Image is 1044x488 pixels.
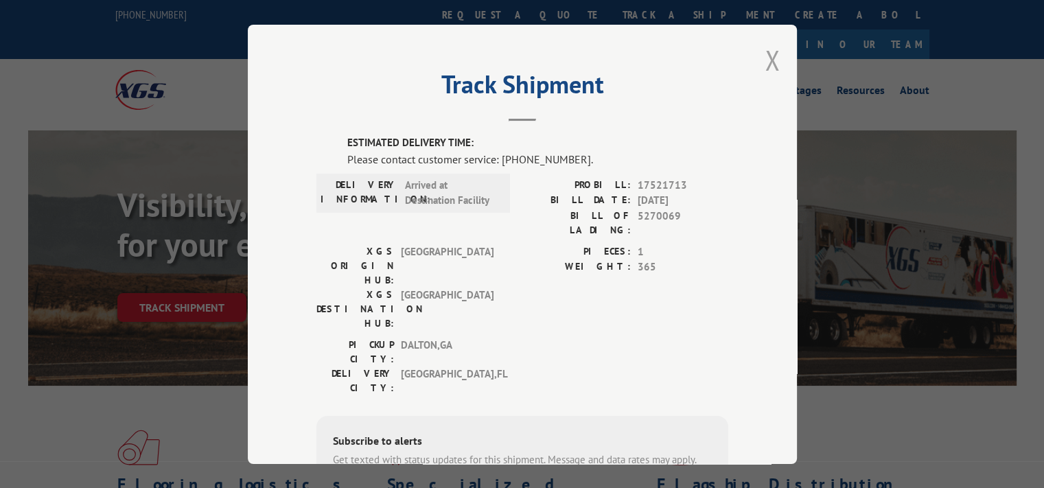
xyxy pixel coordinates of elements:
span: [DATE] [638,193,728,209]
div: Subscribe to alerts [333,432,712,452]
span: [GEOGRAPHIC_DATA] [401,287,494,330]
span: 1 [638,244,728,259]
label: PIECES: [522,244,631,259]
label: BILL DATE: [522,193,631,209]
div: Please contact customer service: [PHONE_NUMBER]. [347,150,728,167]
span: DALTON , GA [401,337,494,366]
span: Arrived at Destination Facility [405,177,498,208]
span: 365 [638,259,728,275]
span: [GEOGRAPHIC_DATA] [401,244,494,287]
label: WEIGHT: [522,259,631,275]
h2: Track Shipment [316,75,728,101]
label: ESTIMATED DELIVERY TIME: [347,135,728,151]
label: DELIVERY CITY: [316,366,394,395]
label: BILL OF LADING: [522,208,631,237]
label: XGS DESTINATION HUB: [316,287,394,330]
span: 5270069 [638,208,728,237]
button: Close modal [765,42,780,78]
label: PROBILL: [522,177,631,193]
div: Get texted with status updates for this shipment. Message and data rates may apply. Message frequ... [333,452,712,483]
span: 17521713 [638,177,728,193]
span: [GEOGRAPHIC_DATA] , FL [401,366,494,395]
label: PICKUP CITY: [316,337,394,366]
label: DELIVERY INFORMATION: [321,177,398,208]
label: XGS ORIGIN HUB: [316,244,394,287]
